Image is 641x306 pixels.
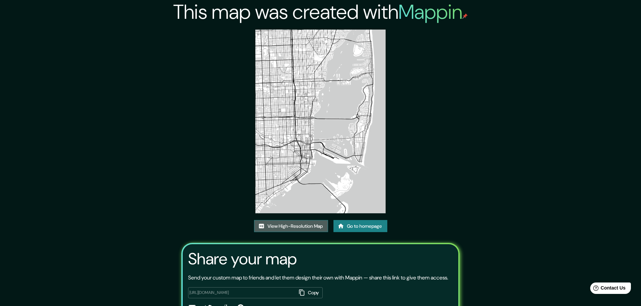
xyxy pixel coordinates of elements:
[581,280,634,299] iframe: Help widget launcher
[254,220,328,232] a: View High-Resolution Map
[462,13,468,19] img: mappin-pin
[188,274,448,282] p: Send your custom map to friends and let them design their own with Mappin — share this link to gi...
[333,220,387,232] a: Go to homepage
[296,287,323,298] button: Copy
[255,30,385,213] img: created-map
[188,250,297,268] h3: Share your map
